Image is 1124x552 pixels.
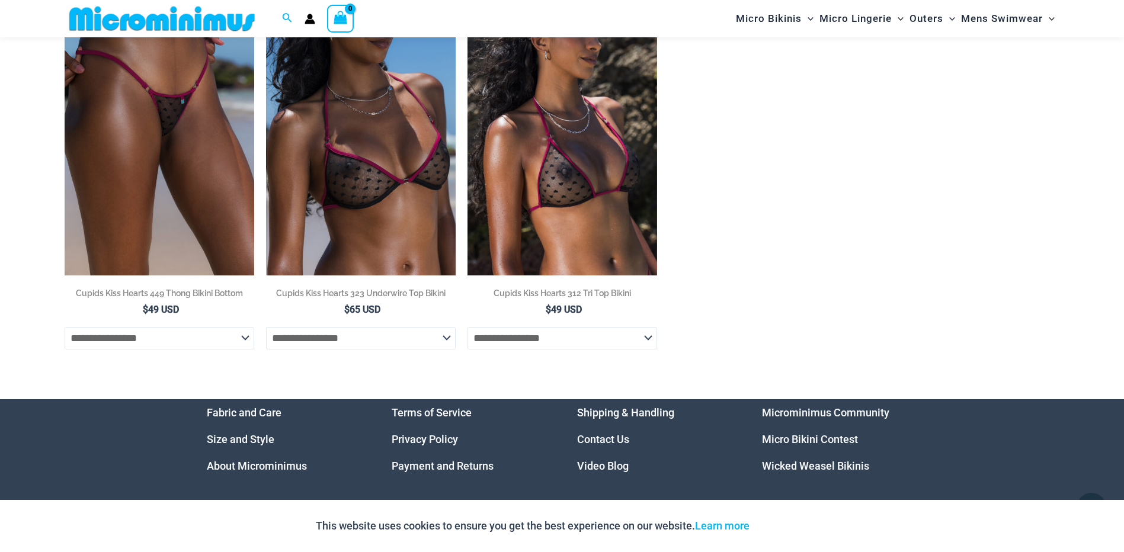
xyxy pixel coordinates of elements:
p: This website uses cookies to ensure you get the best experience on our website. [316,517,750,535]
span: Micro Lingerie [819,4,892,34]
button: Accept [758,512,809,540]
a: Cupids Kiss Hearts 312 Tri Top Bikini [467,287,657,303]
a: Account icon link [305,14,315,24]
a: Payment and Returns [392,460,494,472]
span: Menu Toggle [1043,4,1055,34]
nav: Site Navigation [731,2,1060,36]
span: Menu Toggle [943,4,955,34]
a: Size and Style [207,433,274,445]
a: Learn more [695,519,750,532]
a: OutersMenu ToggleMenu Toggle [907,4,958,34]
a: View Shopping Cart, empty [327,5,354,32]
span: $ [344,304,350,315]
a: Micro Bikini Contest [762,433,858,445]
span: Micro Bikinis [736,4,802,34]
aside: Footer Widget 1 [207,399,363,479]
a: Micro LingerieMenu ToggleMenu Toggle [816,4,907,34]
span: Menu Toggle [802,4,814,34]
a: Shipping & Handling [577,406,674,419]
span: Mens Swimwear [961,4,1043,34]
a: Privacy Policy [392,433,458,445]
aside: Footer Widget 3 [577,399,733,479]
a: Video Blog [577,460,629,472]
a: Microminimus Community [762,406,889,419]
bdi: 49 USD [143,304,179,315]
a: Cupids Kiss Hearts 323 Underwire Top Bikini [266,287,456,303]
a: Search icon link [282,11,293,26]
nav: Menu [577,399,733,479]
img: MM SHOP LOGO FLAT [65,5,260,32]
span: Menu Toggle [892,4,904,34]
h2: Cupids Kiss Hearts 323 Underwire Top Bikini [266,287,456,299]
aside: Footer Widget 2 [392,399,547,479]
a: Micro BikinisMenu ToggleMenu Toggle [733,4,816,34]
span: Outers [910,4,943,34]
span: $ [143,304,148,315]
a: Cupids Kiss Hearts 449 Thong Bikini Bottom [65,287,254,303]
a: Wicked Weasel Bikinis [762,460,869,472]
aside: Footer Widget 4 [762,399,918,479]
a: Fabric and Care [207,406,281,419]
a: Contact Us [577,433,629,445]
a: About Microminimus [207,460,307,472]
h2: Cupids Kiss Hearts 312 Tri Top Bikini [467,287,657,299]
a: Terms of Service [392,406,472,419]
span: $ [546,304,551,315]
bdi: 65 USD [344,304,380,315]
nav: Menu [762,399,918,479]
bdi: 49 USD [546,304,582,315]
nav: Menu [207,399,363,479]
nav: Menu [392,399,547,479]
a: Mens SwimwearMenu ToggleMenu Toggle [958,4,1058,34]
h2: Cupids Kiss Hearts 449 Thong Bikini Bottom [65,287,254,299]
